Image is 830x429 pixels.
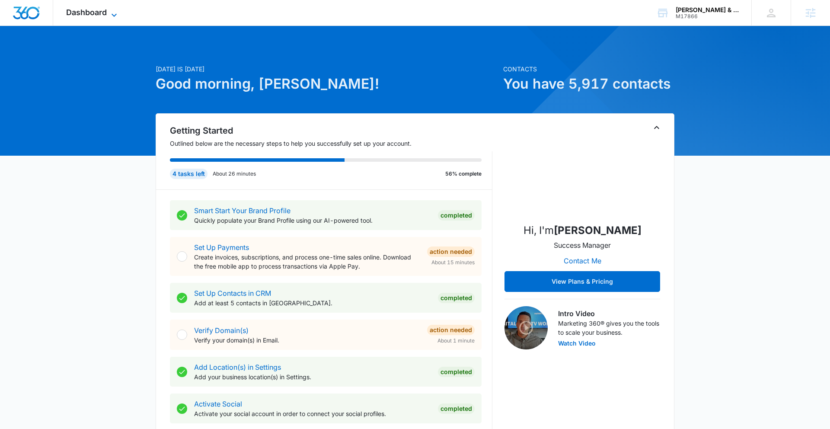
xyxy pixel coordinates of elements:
div: Completed [438,293,475,303]
button: Toggle Collapse [651,122,662,133]
span: About 1 minute [437,337,475,345]
p: Add your business location(s) in Settings. [194,372,431,381]
p: Success Manager [554,240,611,250]
p: Marketing 360® gives you the tools to scale your business. [558,319,660,337]
div: 4 tasks left [170,169,207,179]
div: Action Needed [427,247,475,257]
span: About 15 minutes [431,259,475,266]
p: Outlined below are the necessary steps to help you successfully set up your account. [170,139,492,148]
span: Dashboard [66,8,107,17]
button: Contact Me [555,250,610,271]
p: About 26 minutes [213,170,256,178]
p: Add at least 5 contacts in [GEOGRAPHIC_DATA]. [194,298,431,307]
a: Verify Domain(s) [194,326,249,335]
h1: You have 5,917 contacts [503,74,674,94]
p: Quickly populate your Brand Profile using our AI-powered tool. [194,216,431,225]
p: 56% complete [445,170,482,178]
div: account id [676,13,739,19]
h2: Getting Started [170,124,492,137]
p: Activate your social account in order to connect your social profiles. [194,409,431,418]
p: Verify your domain(s) in Email. [194,336,420,345]
a: Smart Start Your Brand Profile [194,206,290,215]
p: Hi, I'm [524,223,642,238]
div: Completed [438,210,475,221]
img: Intro Video [504,306,548,349]
div: Completed [438,367,475,377]
p: Create invoices, subscriptions, and process one-time sales online. Download the free mobile app t... [194,253,420,271]
button: Watch Video [558,340,596,346]
img: Cody McCoy [539,129,626,216]
a: Activate Social [194,400,242,408]
a: Add Location(s) in Settings [194,363,281,371]
p: [DATE] is [DATE] [156,64,498,74]
button: View Plans & Pricing [504,271,660,292]
div: account name [676,6,739,13]
h1: Good morning, [PERSON_NAME]! [156,74,498,94]
strong: [PERSON_NAME] [554,224,642,237]
a: Set Up Payments [194,243,249,252]
a: Set Up Contacts in CRM [194,289,271,298]
div: Action Needed [427,325,475,335]
p: Contacts [503,64,674,74]
h3: Intro Video [558,308,660,319]
div: Completed [438,403,475,414]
